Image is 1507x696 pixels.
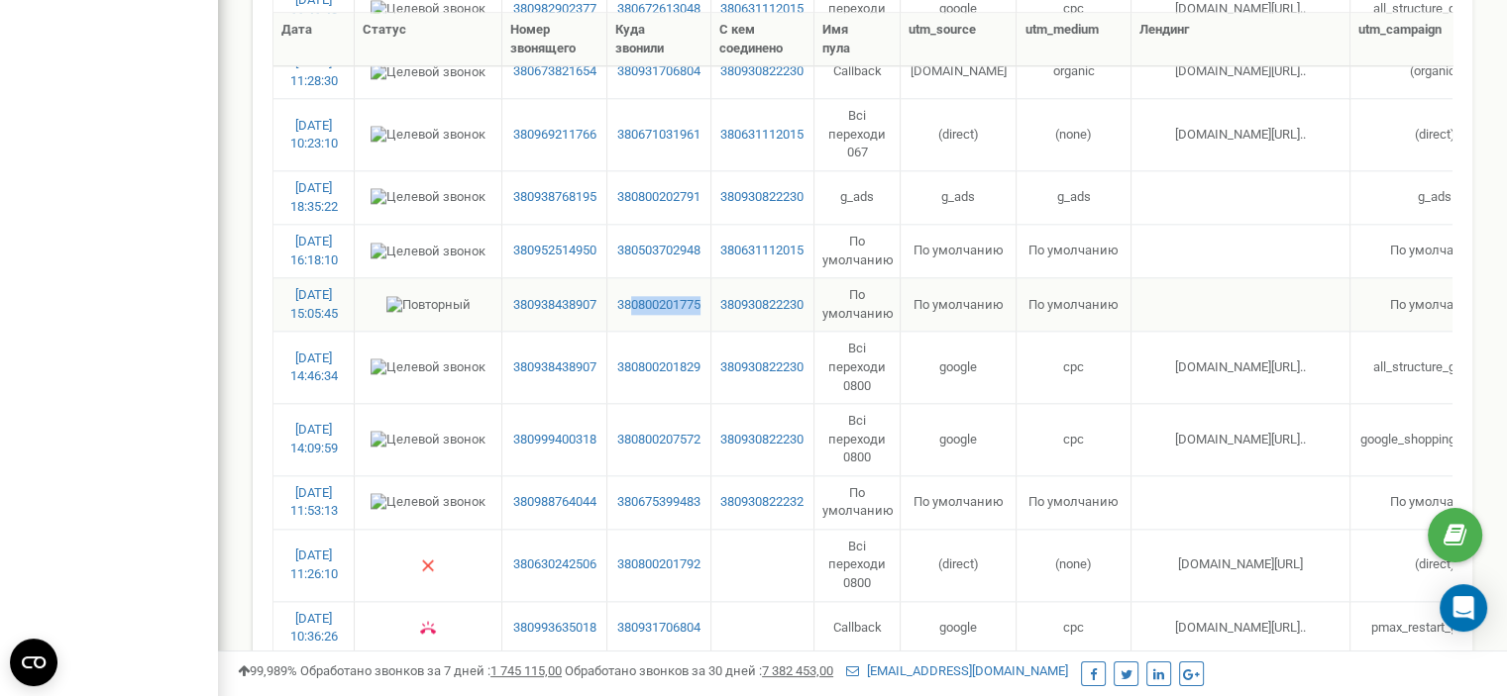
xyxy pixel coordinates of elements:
[901,13,1017,66] th: utm_source
[814,277,901,331] td: По умолчанию
[290,611,338,645] a: [DATE] 10:36:26
[1017,277,1130,331] td: По умолчанию
[814,601,901,654] td: Callback
[273,13,355,66] th: Дата
[762,663,833,678] u: 7 382 453,00
[510,493,598,512] a: 380988764044
[719,62,806,81] a: 380930822230
[565,663,833,678] span: Обработано звонков за 30 дней :
[355,13,502,66] th: Статус
[814,224,901,277] td: По умолчанию
[719,358,806,377] a: 380930822230
[901,601,1017,654] td: google
[386,296,471,315] img: Повторный
[901,98,1017,170] td: (direct)
[371,358,485,377] img: Целевой звонок
[901,403,1017,475] td: google
[901,224,1017,277] td: По умолчанию
[615,62,701,81] a: 380931706804
[510,619,598,638] a: 380993635018
[1017,403,1130,475] td: cpc
[1440,584,1487,632] div: Open Intercom Messenger
[814,45,901,98] td: Callback
[719,296,806,315] a: 380930822230
[371,493,485,512] img: Целевой звонок
[615,242,701,260] a: 380503702948
[1017,601,1130,654] td: cpc
[420,620,436,636] img: Занято
[371,63,485,82] img: Целевой звонок
[10,639,57,686] button: Open CMP widget
[1017,13,1130,66] th: utm_medium
[371,126,485,145] img: Целевой звонок
[814,331,901,403] td: Всі переходи 0800
[510,62,598,81] a: 380673821654
[901,170,1017,224] td: g_ads
[901,331,1017,403] td: google
[901,277,1017,331] td: По умолчанию
[719,126,806,145] a: 380631112015
[615,296,701,315] a: 380800201775
[1175,127,1306,142] span: [DOMAIN_NAME][URL]..
[615,493,701,512] a: 380675399483
[290,485,338,519] a: [DATE] 11:53:13
[901,529,1017,601] td: (direct)
[615,431,701,449] a: 380800207572
[814,403,901,475] td: Всі переходи 0800
[290,180,338,214] a: [DATE] 18:35:22
[371,243,485,261] img: Целевой звонок
[510,126,598,145] a: 380969211766
[719,493,806,512] a: 380930822232
[814,170,901,224] td: g_ads
[290,547,338,581] a: [DATE] 11:26:10
[1175,432,1306,447] span: [DOMAIN_NAME][URL]..
[290,54,338,88] a: [DATE] 11:28:30
[1175,359,1306,374] span: [DOMAIN_NAME][URL]..
[290,287,338,321] a: [DATE] 15:05:45
[371,188,485,207] img: Целевой звонок
[615,126,701,145] a: 380671031961
[290,422,338,455] a: [DATE] 14:09:59
[510,188,598,207] a: 380938768195
[814,13,901,66] th: Имя пула
[1017,331,1130,403] td: cpc
[510,296,598,315] a: 380938438907
[1175,63,1306,78] span: [DOMAIN_NAME][URL]..
[371,431,485,449] img: Целевой звонок
[1178,556,1303,571] span: [DOMAIN_NAME][URL]
[420,557,436,573] img: Нет ответа
[510,242,598,260] a: 380952514950
[846,663,1068,678] a: [EMAIL_ADDRESS][DOMAIN_NAME]
[615,358,701,377] a: 380800201829
[502,13,607,66] th: Номер звонящего
[1017,170,1130,224] td: g_ads
[290,234,338,267] a: [DATE] 16:18:10
[615,619,701,638] a: 380931706804
[615,555,701,574] a: 380800201792
[1017,45,1130,98] td: organic
[607,13,710,66] th: Куда звонили
[1175,620,1306,635] span: [DOMAIN_NAME][URL]..
[510,431,598,449] a: 380999400318
[719,188,806,207] a: 380930822230
[300,663,562,678] span: Обработано звонков за 7 дней :
[510,555,598,574] a: 380630242506
[719,242,806,260] a: 380631112015
[814,529,901,601] td: Всі переходи 0800
[901,45,1017,98] td: [DOMAIN_NAME]
[290,118,338,151] a: [DATE] 10:23:10
[1017,529,1130,601] td: (none)
[490,663,562,678] u: 1 745 115,00
[814,98,901,170] td: Всі переходи 067
[1017,224,1130,277] td: По умолчанию
[238,663,297,678] span: 99,989%
[1017,475,1130,529] td: По умолчанию
[1131,13,1350,66] th: Лендинг
[711,13,814,66] th: С кем соединено
[901,475,1017,529] td: По умолчанию
[510,358,598,377] a: 380938438907
[615,188,701,207] a: 380800202791
[719,431,806,449] a: 380930822230
[814,475,901,529] td: По умолчанию
[1017,98,1130,170] td: (none)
